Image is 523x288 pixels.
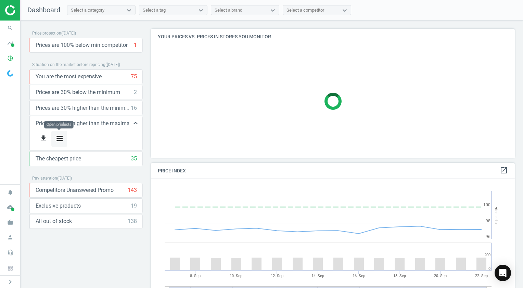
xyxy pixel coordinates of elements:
text: 98 [486,219,490,223]
div: Select a competitor [286,7,324,13]
button: get_app [36,131,51,147]
tspan: 22. Sep [475,274,488,278]
span: Prices are 30% higher than the maximal [36,120,131,127]
text: 0 [488,266,490,271]
span: Dashboard [27,6,60,14]
text: 96 [486,234,490,239]
h4: Price Index [151,163,515,179]
span: Pay attention [32,176,57,181]
i: chevron_right [6,278,14,286]
div: Open Intercom Messenger [495,265,511,281]
i: keyboard_arrow_up [131,119,140,127]
i: search [4,22,17,35]
i: headset_mic [4,246,17,259]
i: timeline [4,37,17,50]
i: work [4,216,17,229]
tspan: 20. Sep [434,274,447,278]
tspan: 8. Sep [190,274,201,278]
div: 16 [131,104,137,112]
span: ( [DATE] ) [61,31,76,36]
a: open_in_new [500,166,508,175]
div: 35 [131,155,137,162]
span: Prices are 30% below the minimum [36,89,120,96]
span: Competitors Unanswered Promo [36,186,114,194]
span: All out of stock [36,218,72,225]
div: 75 [131,73,137,80]
tspan: 10. Sep [230,274,242,278]
div: 2 [134,89,137,96]
span: Prices are 100% below min competitor [36,41,128,49]
div: Select a tag [143,7,166,13]
tspan: 18. Sep [393,274,406,278]
i: pie_chart_outlined [4,52,17,65]
span: You are the most expensive [36,73,102,80]
i: person [4,231,17,244]
span: Prices are 30% higher than the minimum [36,104,131,112]
span: ( [DATE] ) [105,62,120,67]
tspan: 14. Sep [311,274,324,278]
text: 100 [483,202,490,207]
div: 19 [131,202,137,210]
i: notifications [4,186,17,199]
div: 143 [128,186,137,194]
text: 200 [484,253,490,257]
span: Situation on the market before repricing [32,62,105,67]
div: 138 [128,218,137,225]
button: keyboard_arrow_up [129,116,142,130]
div: Select a category [71,7,104,13]
span: Price protection [32,31,61,36]
i: get_app [39,134,48,143]
div: 1 [134,41,137,49]
tspan: Price Index [494,206,498,224]
div: Open products [44,121,74,128]
span: Exclusive products [36,202,81,210]
button: chevron_right [2,277,19,286]
tspan: 16. Sep [353,274,365,278]
tspan: 12. Sep [271,274,283,278]
i: storage [55,134,63,143]
i: cloud_done [4,201,17,214]
span: ( [DATE] ) [57,176,72,181]
img: wGWNvw8QSZomAAAAABJRU5ErkJggg== [7,70,13,77]
span: The cheapest price [36,155,81,162]
div: Select a brand [215,7,242,13]
img: ajHJNr6hYgQAAAAASUVORK5CYII= [5,5,54,15]
button: storage [51,131,67,147]
h4: Your prices vs. prices in stores you monitor [151,29,515,45]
